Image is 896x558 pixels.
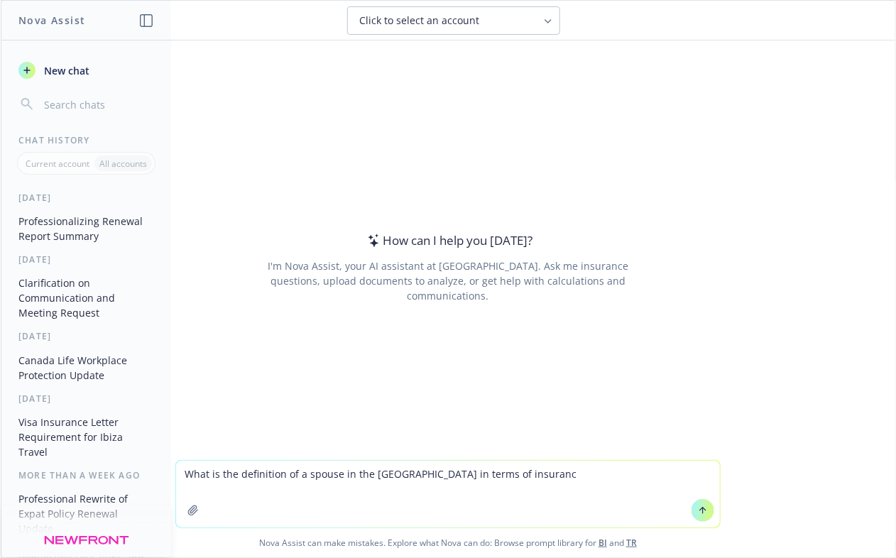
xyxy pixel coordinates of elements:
a: TR [626,537,637,549]
p: All accounts [99,158,147,170]
button: Visa Insurance Letter Requirement for Ibiza Travel [13,410,160,464]
div: [DATE] [1,330,171,342]
button: New chat [13,58,160,83]
textarea: What is the definition of a spouse in the [GEOGRAPHIC_DATA] in terms of insuranc [176,461,720,527]
span: Nova Assist can make mistakes. Explore what Nova can do: Browse prompt library for and [6,528,890,557]
button: Canada Life Workplace Protection Update [13,349,160,387]
div: I'm Nova Assist, your AI assistant at [GEOGRAPHIC_DATA]. Ask me insurance questions, upload docum... [248,258,648,303]
p: Current account [26,158,89,170]
span: New chat [41,63,89,78]
h1: Nova Assist [18,13,85,28]
button: Click to select an account [347,6,560,35]
button: Clarification on Communication and Meeting Request [13,271,160,324]
div: Chat History [1,134,171,146]
div: [DATE] [1,393,171,405]
div: [DATE] [1,192,171,204]
div: How can I help you [DATE]? [364,231,533,250]
input: Search chats [41,94,154,114]
button: Professionalizing Renewal Report Summary [13,209,160,248]
span: Click to select an account [359,13,479,28]
a: BI [599,537,607,549]
button: Professional Rewrite of Expat Policy Renewal Update [13,487,160,540]
div: More than a week ago [1,469,171,481]
div: [DATE] [1,253,171,266]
